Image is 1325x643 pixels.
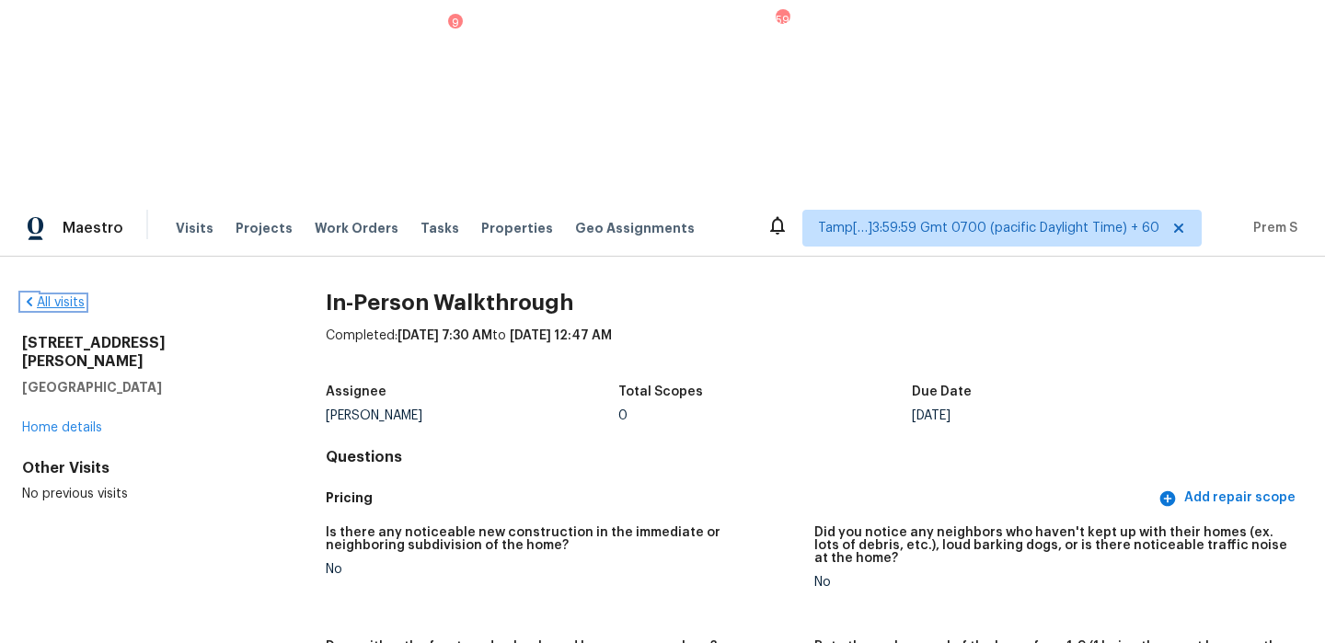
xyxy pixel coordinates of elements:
h4: Questions [326,448,1303,466]
span: Prem S [1246,219,1297,237]
h5: Is there any noticeable new construction in the immediate or neighboring subdivision of the home? [326,526,800,552]
span: Projects [236,219,293,237]
span: Properties [481,219,553,237]
span: Work Orders [315,219,398,237]
span: [DATE] 12:47 AM [510,329,612,342]
div: No [814,576,1288,589]
h5: [GEOGRAPHIC_DATA] [22,378,267,396]
h5: Total Scopes [618,385,703,398]
button: Add repair scope [1155,481,1303,515]
div: [DATE] [912,409,1205,422]
span: Add repair scope [1162,487,1296,510]
h5: Assignee [326,385,386,398]
div: No [326,563,800,576]
a: Home details [22,421,102,434]
a: All visits [22,296,85,309]
span: Geo Assignments [575,219,695,237]
h5: Did you notice any neighbors who haven't kept up with their homes (ex. lots of debris, etc.), lou... [814,526,1288,565]
span: Tasks [421,222,459,235]
span: Tamp[…]3:59:59 Gmt 0700 (pacific Daylight Time) + 60 [818,219,1159,237]
div: Completed: to [326,327,1303,374]
span: [DATE] 7:30 AM [397,329,492,342]
div: [PERSON_NAME] [326,409,619,422]
h2: [STREET_ADDRESS][PERSON_NAME] [22,334,267,371]
span: Maestro [63,219,123,237]
div: Other Visits [22,459,267,477]
h2: In-Person Walkthrough [326,293,1303,312]
h5: Due Date [912,385,972,398]
h5: Pricing [326,488,1155,508]
span: No previous visits [22,488,128,500]
span: Visits [176,219,213,237]
div: 0 [618,409,912,422]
